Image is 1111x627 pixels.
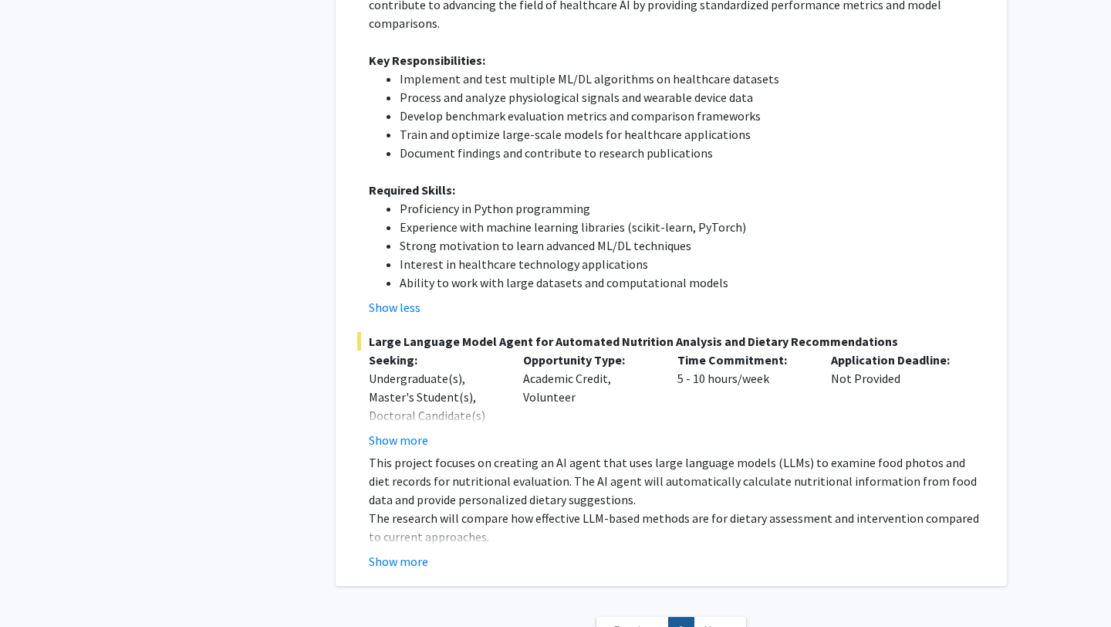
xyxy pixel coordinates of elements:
div: Undergraduate(s), Master's Student(s), Doctoral Candidate(s) (PhD, MD, DMD, PharmD, etc.) [369,369,500,462]
li: Proficiency in Python programming [400,199,985,218]
p: Time Commitment: [677,351,809,369]
li: Interest in healthcare technology applications [400,255,985,273]
strong: Required Skills: [369,182,455,198]
span: Large Language Model Agent for Automated Nutrition Analysis and Dietary Recommendations [357,332,985,351]
button: Show more [369,552,428,571]
button: Show less [369,298,420,317]
p: Application Deadline: [831,351,962,369]
p: Opportunity Type: [523,351,654,369]
div: 5 - 10 hours/week [666,351,820,449]
li: Experience with machine learning libraries (scikit-learn, PyTorch) [400,218,985,236]
li: Develop benchmark evaluation metrics and comparison frameworks [400,107,985,125]
li: Implement and test multiple ML/DL algorithms on healthcare datasets [400,69,985,88]
p: The research will compare how effective LLM-based methods are for dietary assessment and interven... [369,509,985,546]
li: Strong motivation to learn advanced ML/DL techniques [400,236,985,255]
iframe: Chat [12,558,66,615]
li: Train and optimize large-scale models for healthcare applications [400,125,985,144]
div: Not Provided [819,351,974,449]
p: Seeking: [369,351,500,369]
button: Show more [369,431,428,449]
li: Process and analyze physiological signals and wearable device data [400,88,985,107]
div: Academic Credit, Volunteer [512,351,666,449]
li: Ability to work with large datasets and computational models [400,273,985,292]
p: This project focuses on creating an AI agent that uses large language models (LLMs) to examine fo... [369,453,985,509]
strong: Key Responsibilities: [369,53,485,68]
li: Document findings and contribute to research publications [400,144,985,162]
